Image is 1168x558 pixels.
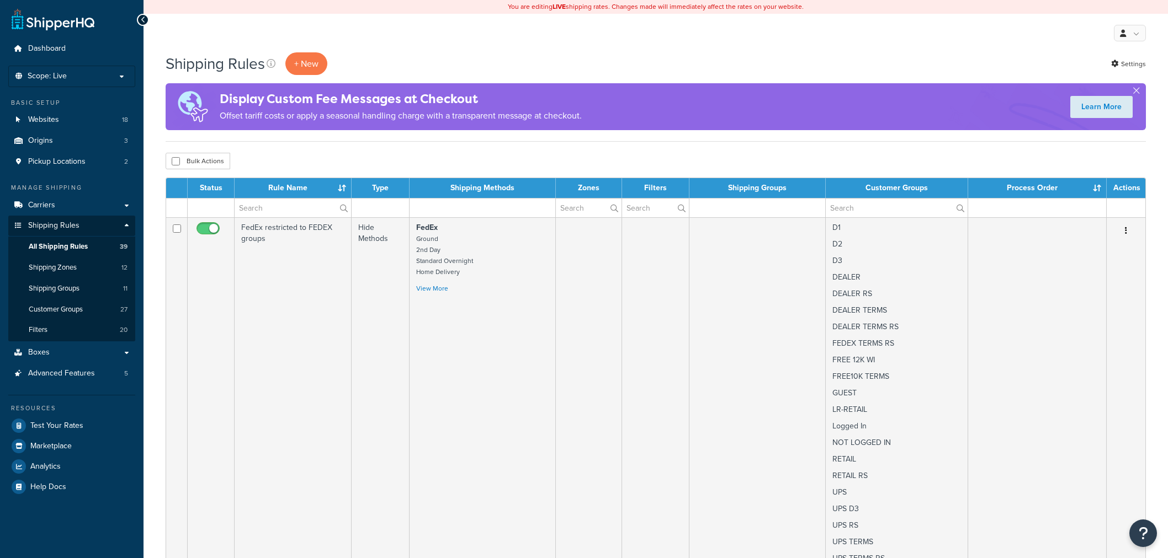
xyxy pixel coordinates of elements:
[1107,178,1145,198] th: Actions
[689,178,826,198] th: Shipping Groups
[8,110,135,130] a: Websites 18
[832,437,961,448] p: NOT LOGGED IN
[410,178,556,198] th: Shipping Methods
[8,131,135,151] li: Origins
[832,305,961,316] p: DEALER TERMS
[556,178,623,198] th: Zones
[124,136,128,146] span: 3
[120,242,128,251] span: 39
[235,178,352,198] th: Rule Name : activate to sort column ascending
[8,278,135,299] a: Shipping Groups 11
[8,278,135,299] li: Shipping Groups
[1129,519,1157,547] button: Open Resource Center
[123,284,128,293] span: 11
[28,221,79,230] span: Shipping Rules
[8,299,135,320] a: Customer Groups 27
[30,482,66,492] span: Help Docs
[8,416,135,436] a: Test Your Rates
[553,2,566,12] b: LIVE
[8,110,135,130] li: Websites
[1111,56,1146,72] a: Settings
[8,98,135,108] div: Basic Setup
[8,152,135,172] li: Pickup Locations
[832,288,961,299] p: DEALER RS
[8,152,135,172] a: Pickup Locations 2
[121,263,128,272] span: 12
[8,457,135,476] a: Analytics
[220,108,582,124] p: Offset tariff costs or apply a seasonal handling charge with a transparent message at checkout.
[832,421,961,432] p: Logged In
[832,454,961,465] p: RETAIL
[28,72,67,81] span: Scope: Live
[285,52,327,75] p: + New
[832,503,961,514] p: UPS D3
[29,325,47,335] span: Filters
[28,157,86,167] span: Pickup Locations
[120,325,128,335] span: 20
[8,237,135,257] li: All Shipping Rules
[8,320,135,340] li: Filters
[8,39,135,59] li: Dashboard
[8,363,135,384] li: Advanced Features
[188,178,235,198] th: Status
[8,436,135,456] a: Marketplace
[8,216,135,236] a: Shipping Rules
[622,178,689,198] th: Filters
[166,53,265,74] h1: Shipping Rules
[826,198,968,217] input: Search
[832,470,961,481] p: RETAIL RS
[124,369,128,378] span: 5
[826,178,968,198] th: Customer Groups
[832,487,961,498] p: UPS
[122,115,128,125] span: 18
[8,183,135,192] div: Manage Shipping
[30,442,72,451] span: Marketplace
[8,216,135,341] li: Shipping Rules
[28,44,66,53] span: Dashboard
[832,272,961,283] p: DEALER
[832,404,961,415] p: LR-RETAIL
[832,255,961,266] p: D3
[968,178,1107,198] th: Process Order : activate to sort column ascending
[832,239,961,250] p: D2
[622,198,689,217] input: Search
[29,263,77,272] span: Shipping Zones
[120,305,128,314] span: 27
[28,348,50,357] span: Boxes
[832,321,961,332] p: DEALER TERMS RS
[29,242,88,251] span: All Shipping Rules
[8,404,135,413] div: Resources
[1070,96,1133,118] a: Learn More
[416,283,448,293] a: View More
[8,257,135,278] li: Shipping Zones
[28,136,53,146] span: Origins
[416,234,473,277] small: Ground 2nd Day Standard Overnight Home Delivery
[12,8,94,30] a: ShipperHQ Home
[8,131,135,151] a: Origins 3
[8,477,135,497] a: Help Docs
[832,371,961,382] p: FREE10K TERMS
[29,305,83,314] span: Customer Groups
[30,421,83,431] span: Test Your Rates
[8,320,135,340] a: Filters 20
[166,153,230,169] button: Bulk Actions
[29,284,79,293] span: Shipping Groups
[8,363,135,384] a: Advanced Features 5
[416,222,438,233] strong: FedEx
[8,342,135,363] a: Boxes
[30,462,61,471] span: Analytics
[832,388,961,399] p: GUEST
[556,198,622,217] input: Search
[124,157,128,167] span: 2
[832,536,961,548] p: UPS TERMS
[220,90,582,108] h4: Display Custom Fee Messages at Checkout
[8,257,135,278] a: Shipping Zones 12
[8,195,135,216] a: Carriers
[28,369,95,378] span: Advanced Features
